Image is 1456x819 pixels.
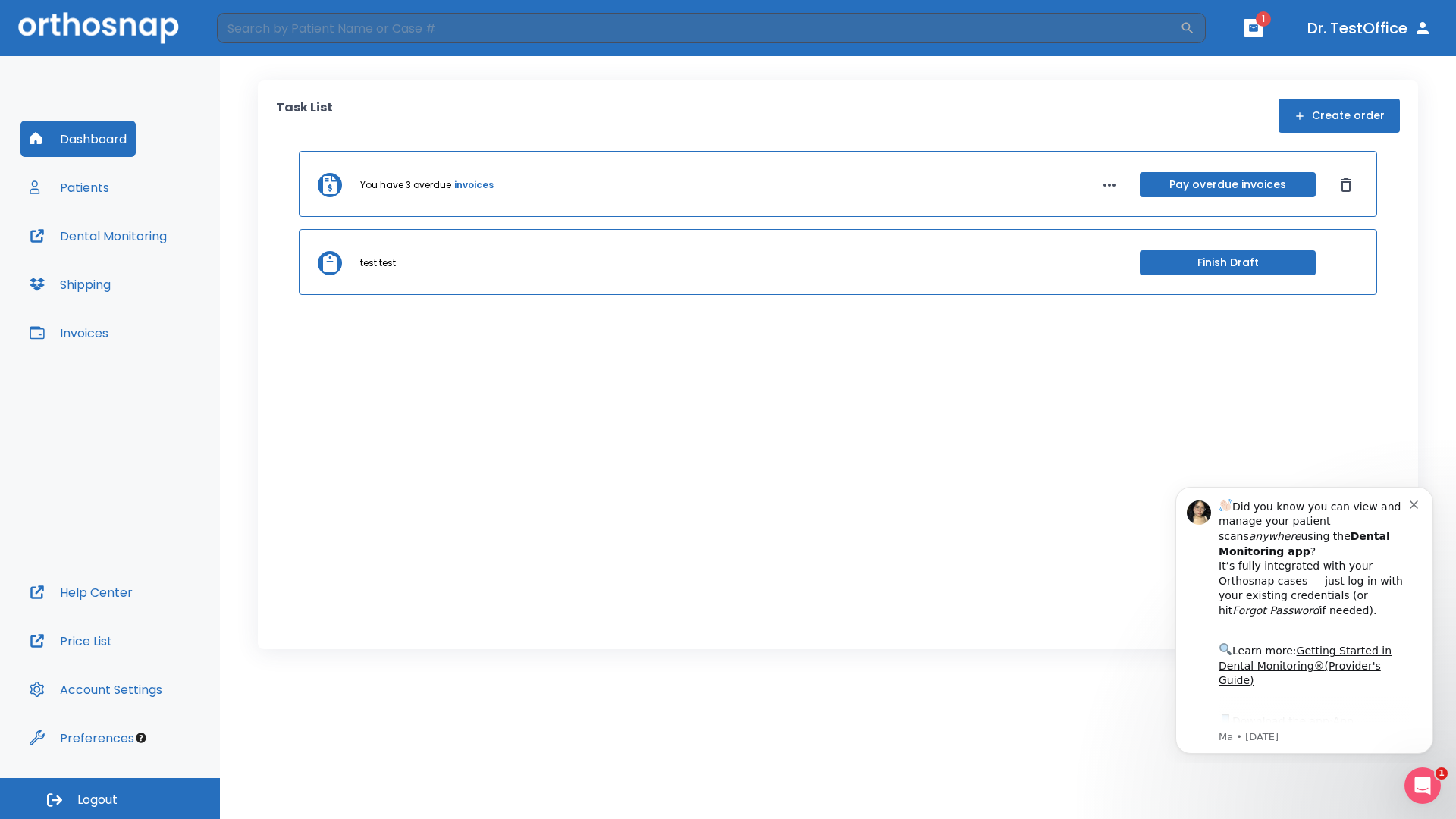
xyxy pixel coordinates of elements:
[20,169,118,206] button: Patients
[20,720,143,756] button: Preferences
[20,623,121,659] button: Price List
[77,792,118,808] span: Logout
[1334,173,1358,197] button: Dismiss
[276,99,333,133] p: Task List
[454,178,494,192] a: invoices
[217,13,1180,43] input: Search by Patient Name or Case #
[360,178,451,192] p: You have 3 overdue
[1140,250,1316,275] button: Finish Draft
[1153,473,1456,763] iframe: Intercom notifications message
[20,121,136,157] button: Dashboard
[1256,11,1271,27] span: 1
[66,257,257,271] p: Message from Ma, sent 5w ago
[18,12,179,43] img: Orthosnap
[20,315,118,351] button: Invoices
[66,238,257,315] div: Download the app: | ​ Let us know if you need help getting started!
[20,671,171,708] button: Account Settings
[1301,14,1438,42] button: Dr. TestOffice
[20,574,142,610] button: Help Center
[1140,172,1316,197] button: Pay overdue invoices
[1279,99,1400,133] button: Create order
[20,266,120,303] button: Shipping
[1436,767,1448,780] span: 1
[20,218,176,254] button: Dental Monitoring
[360,256,396,270] p: test test
[257,24,269,36] button: Dismiss notification
[1404,767,1441,804] iframe: Intercom live chat
[134,731,148,745] div: Tooltip anchor
[66,242,201,269] a: App Store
